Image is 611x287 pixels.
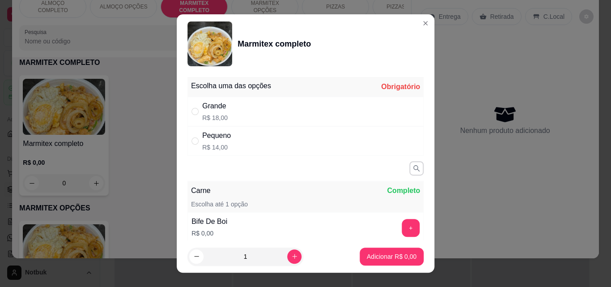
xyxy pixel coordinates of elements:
p: R$ 14,00 [202,143,231,152]
button: Close [418,16,433,30]
p: Adicionar R$ 0,00 [367,252,416,261]
p: Completo [387,185,420,196]
div: Bife De Boi [191,216,227,227]
button: increase-product-quantity [287,249,301,264]
button: decrease-product-quantity [189,249,204,264]
div: Marmitex completo [238,38,311,50]
div: Pequeno [202,130,231,141]
div: Escolha uma das opções [191,81,271,91]
div: Obrigatório [381,81,420,92]
p: R$ 0,00 [191,229,227,238]
img: product-image [187,21,232,66]
button: add [402,219,420,237]
p: Carne [191,185,211,196]
p: R$ 18,00 [202,113,228,122]
button: Adicionar R$ 0,00 [360,248,424,266]
p: Escolha até 1 opção [191,200,248,209]
div: Grande [202,101,228,111]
